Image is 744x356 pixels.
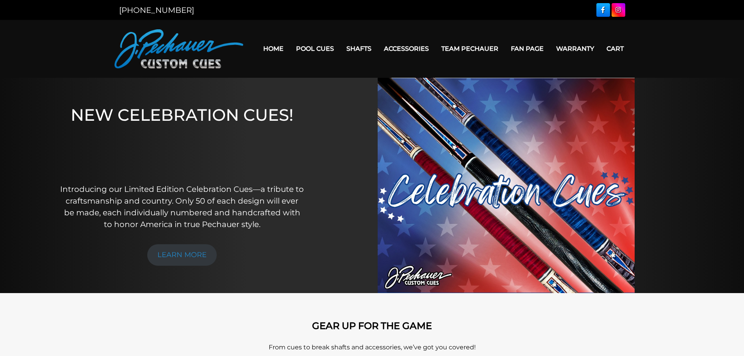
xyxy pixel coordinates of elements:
[435,39,505,59] a: Team Pechauer
[550,39,600,59] a: Warranty
[114,29,243,68] img: Pechauer Custom Cues
[600,39,630,59] a: Cart
[378,39,435,59] a: Accessories
[150,343,595,352] p: From cues to break shafts and accessories, we’ve got you covered!
[290,39,340,59] a: Pool Cues
[119,5,194,15] a: [PHONE_NUMBER]
[505,39,550,59] a: Fan Page
[257,39,290,59] a: Home
[147,244,217,266] a: LEARN MORE
[60,183,305,230] p: Introducing our Limited Edition Celebration Cues—a tribute to craftsmanship and country. Only 50 ...
[60,105,305,173] h1: NEW CELEBRATION CUES!
[340,39,378,59] a: Shafts
[312,320,432,331] strong: GEAR UP FOR THE GAME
